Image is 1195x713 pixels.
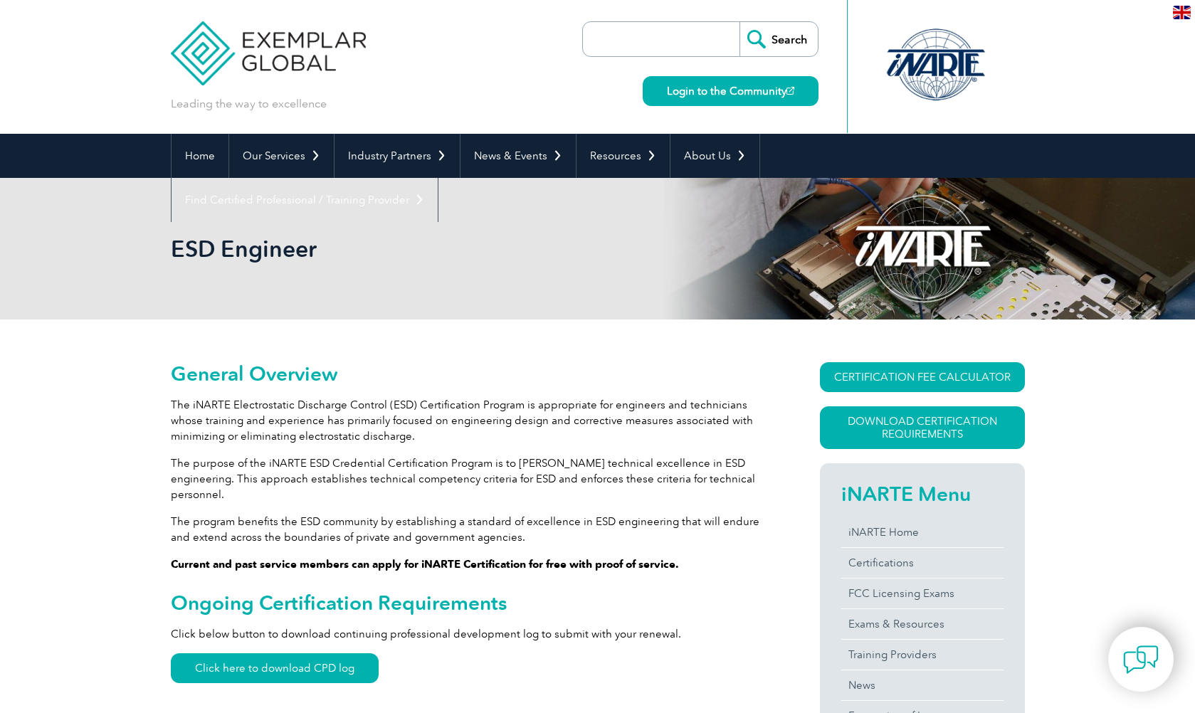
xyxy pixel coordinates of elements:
p: The purpose of the iNARTE ESD Credential Certification Program is to [PERSON_NAME] technical exce... [171,455,769,502]
a: Our Services [229,134,334,178]
a: About Us [670,134,759,178]
a: Download Certification Requirements [820,406,1025,449]
a: Resources [577,134,670,178]
a: Home [172,134,228,178]
a: News & Events [460,134,576,178]
a: iNARTE Home [841,517,1004,547]
a: CERTIFICATION FEE CALCULATOR [820,362,1025,392]
p: The program benefits the ESD community by establishing a standard of excellence in ESD engineerin... [171,514,769,545]
img: contact-chat.png [1123,642,1159,677]
strong: Current and past service members can apply for iNARTE Certification for free with proof of service. [171,558,679,571]
input: Search [739,22,818,56]
h1: ESD Engineer [171,235,717,263]
img: en [1173,6,1191,19]
p: The iNARTE Electrostatic Discharge Control (ESD) Certification Program is appropriate for enginee... [171,397,769,444]
h2: iNARTE Menu [841,482,1004,505]
a: Login to the Community [643,76,818,106]
a: Certifications [841,548,1004,578]
h2: Ongoing Certification Requirements [171,591,769,614]
a: Industry Partners [335,134,460,178]
h2: General Overview [171,362,769,385]
p: Leading the way to excellence [171,96,327,112]
a: Find Certified Professional / Training Provider [172,178,438,222]
a: Training Providers [841,640,1004,670]
a: News [841,670,1004,700]
a: Click here to download CPD log [171,653,379,683]
p: Click below button to download continuing professional development log to submit with your renewal. [171,626,769,642]
img: open_square.png [786,87,794,95]
a: FCC Licensing Exams [841,579,1004,608]
a: Exams & Resources [841,609,1004,639]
